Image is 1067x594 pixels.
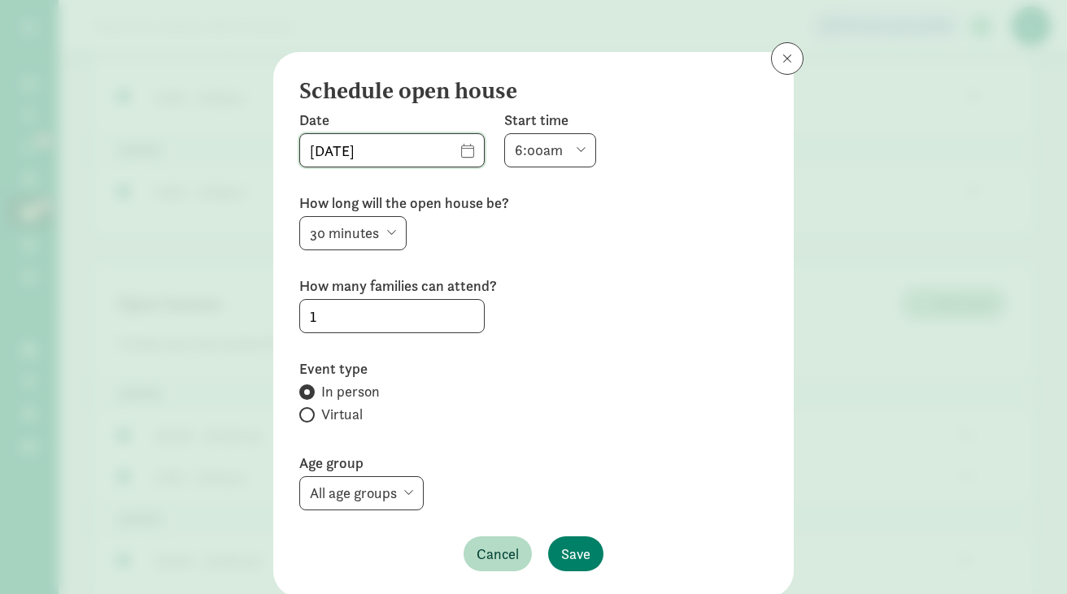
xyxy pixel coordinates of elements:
[548,536,603,571] button: Save
[299,111,485,130] label: Date
[561,543,590,565] span: Save
[477,543,519,565] span: Cancel
[299,276,768,296] label: How many families can attend?
[321,405,363,424] span: Virtual
[299,193,768,213] label: How long will the open house be?
[464,536,532,571] button: Cancel
[504,111,596,130] label: Start time
[299,78,755,104] h4: Schedule open house
[299,453,768,473] label: Age group
[986,516,1067,594] iframe: Chat Widget
[321,382,380,401] span: In person
[299,359,768,379] label: Event type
